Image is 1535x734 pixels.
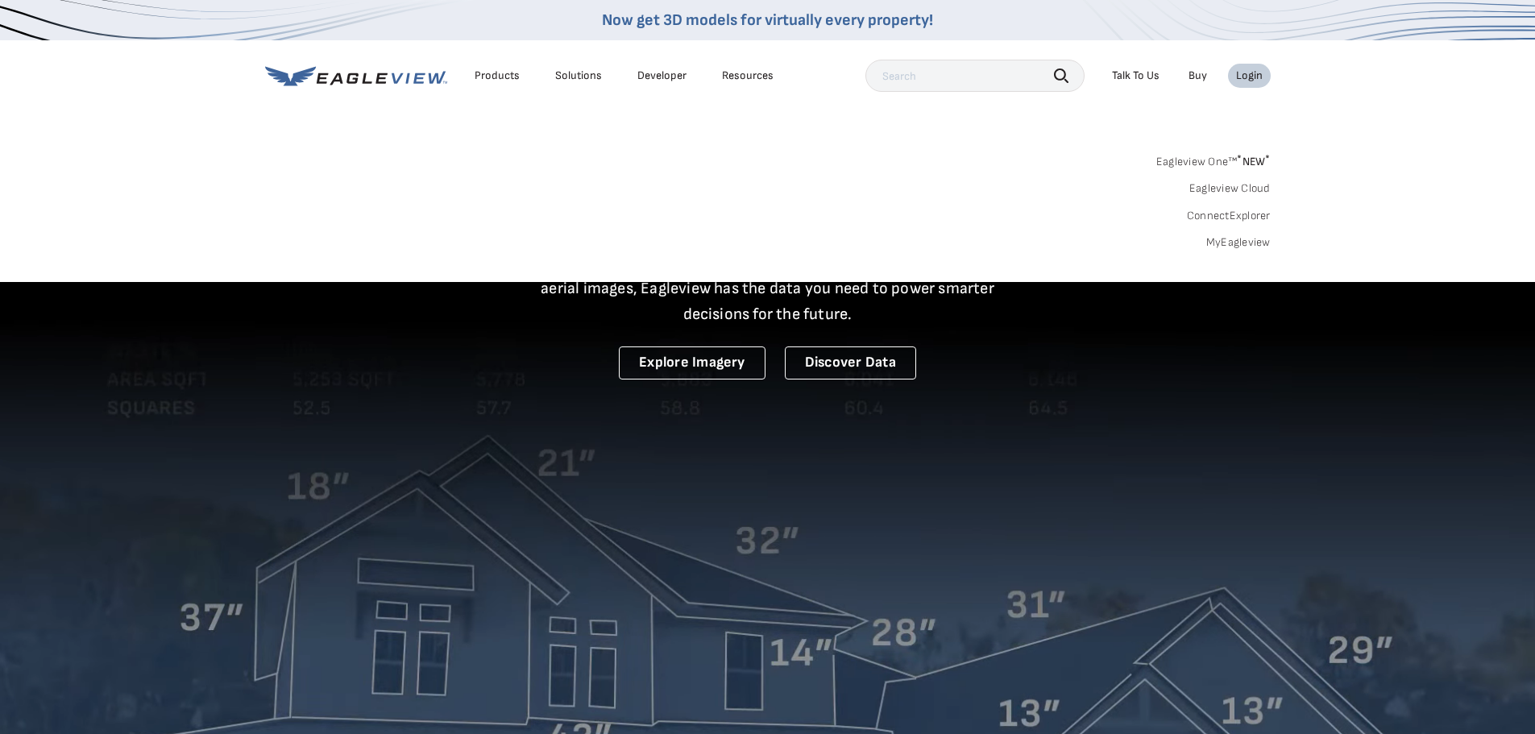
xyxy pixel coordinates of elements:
[555,68,602,83] div: Solutions
[619,346,765,379] a: Explore Imagery
[1206,235,1271,250] a: MyEagleview
[1112,68,1160,83] div: Talk To Us
[1236,68,1263,83] div: Login
[865,60,1085,92] input: Search
[722,68,774,83] div: Resources
[1189,181,1271,196] a: Eagleview Cloud
[1156,150,1271,168] a: Eagleview One™*NEW*
[785,346,916,379] a: Discover Data
[1189,68,1207,83] a: Buy
[475,68,520,83] div: Products
[637,68,687,83] a: Developer
[521,250,1014,327] p: A new era starts here. Built on more than 3.5 billion high-resolution aerial images, Eagleview ha...
[1237,155,1270,168] span: NEW
[1187,209,1271,223] a: ConnectExplorer
[602,10,933,30] a: Now get 3D models for virtually every property!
